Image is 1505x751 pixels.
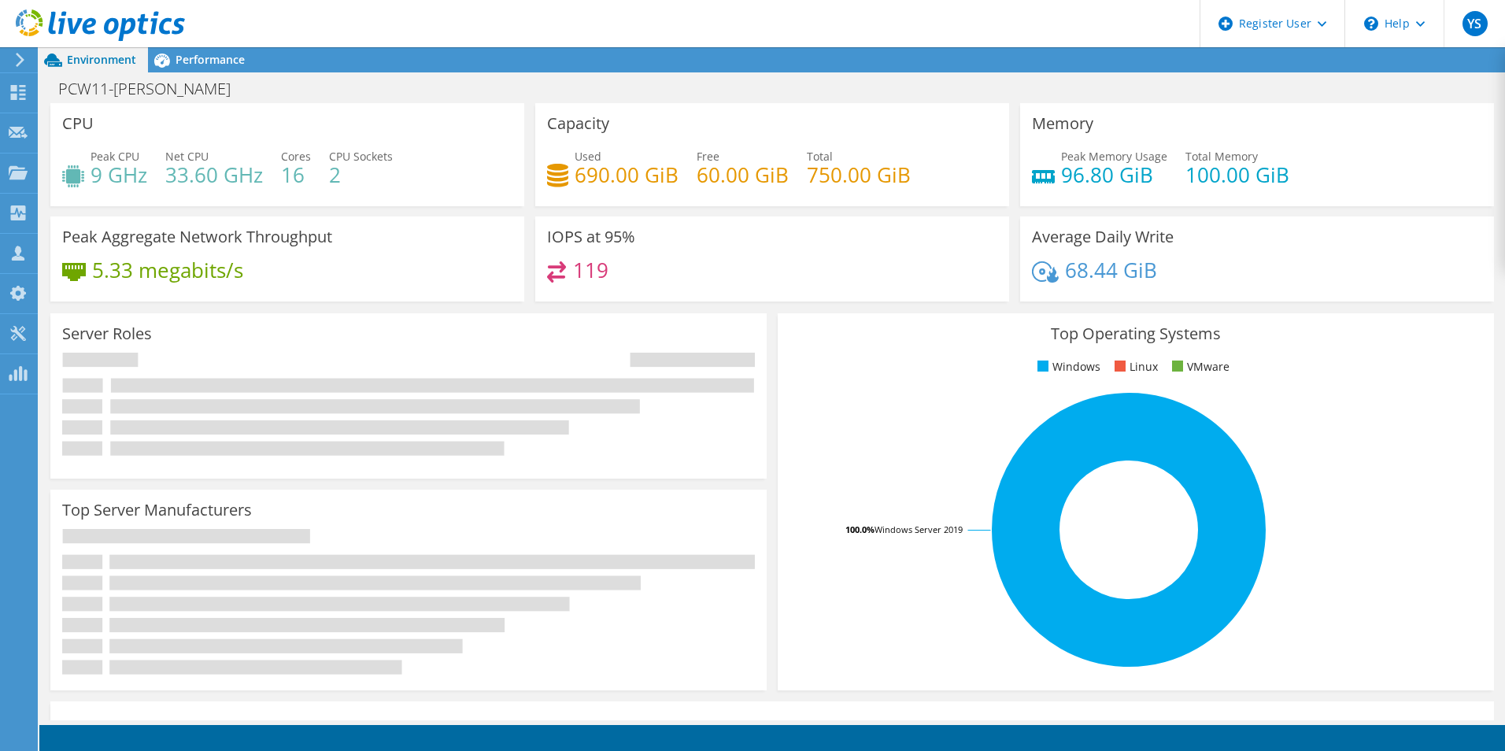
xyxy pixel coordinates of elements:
[575,149,601,164] span: Used
[875,523,963,535] tspan: Windows Server 2019
[1111,358,1158,375] li: Linux
[1032,115,1093,132] h3: Memory
[1061,149,1167,164] span: Peak Memory Usage
[1065,261,1157,279] h4: 68.44 GiB
[281,149,311,164] span: Cores
[51,80,255,98] h1: PCW11-[PERSON_NAME]
[1364,17,1378,31] svg: \n
[697,166,789,183] h4: 60.00 GiB
[547,228,635,246] h3: IOPS at 95%
[62,228,332,246] h3: Peak Aggregate Network Throughput
[789,325,1482,342] h3: Top Operating Systems
[807,166,911,183] h4: 750.00 GiB
[547,115,609,132] h3: Capacity
[329,149,393,164] span: CPU Sockets
[176,52,245,67] span: Performance
[1185,149,1258,164] span: Total Memory
[91,166,147,183] h4: 9 GHz
[62,325,152,342] h3: Server Roles
[1034,358,1100,375] li: Windows
[845,523,875,535] tspan: 100.0%
[1032,228,1174,246] h3: Average Daily Write
[1061,166,1167,183] h4: 96.80 GiB
[165,149,209,164] span: Net CPU
[575,166,679,183] h4: 690.00 GiB
[1185,166,1289,183] h4: 100.00 GiB
[62,115,94,132] h3: CPU
[91,149,139,164] span: Peak CPU
[1462,11,1488,36] span: YS
[573,261,608,279] h4: 119
[92,261,243,279] h4: 5.33 megabits/s
[1168,358,1230,375] li: VMware
[67,52,136,67] span: Environment
[165,166,263,183] h4: 33.60 GHz
[62,501,252,519] h3: Top Server Manufacturers
[329,166,393,183] h4: 2
[697,149,719,164] span: Free
[281,166,311,183] h4: 16
[807,149,833,164] span: Total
